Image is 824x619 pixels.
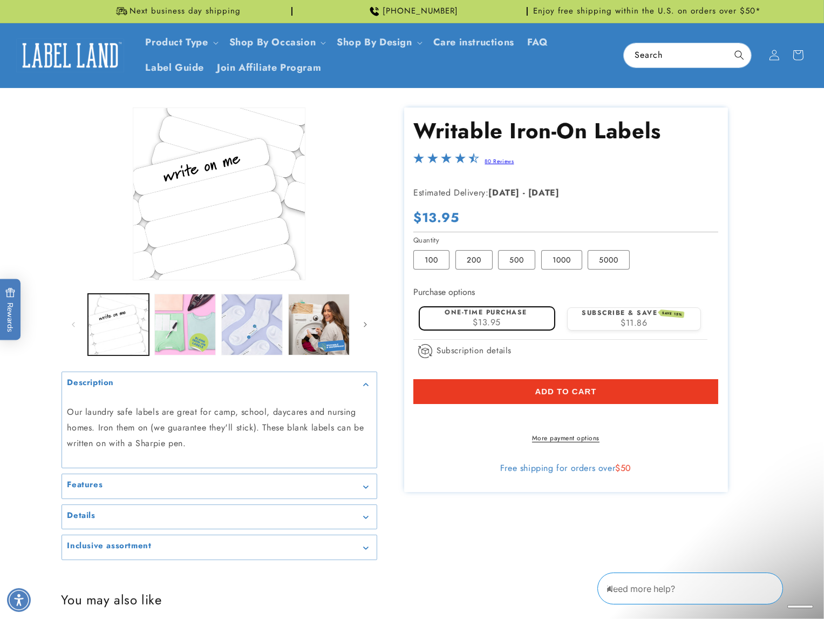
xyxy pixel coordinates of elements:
[413,286,475,298] label: Purchase options
[67,480,103,490] h2: Features
[7,588,31,612] div: Accessibility Menu
[498,250,535,270] label: 500
[413,463,718,474] div: Free shipping for orders over
[221,294,283,355] button: Load image 3 in gallery view
[413,379,718,404] button: Add to cart
[413,117,718,145] h1: Writable Iron-On Labels
[146,62,205,74] span: Label Guide
[62,535,377,560] summary: Inclusive assortment
[615,462,621,474] span: $
[427,30,521,55] a: Care instructions
[130,6,241,17] span: Next business day shipping
[485,157,514,165] a: 80 Reviews - open in a new tab
[330,30,426,55] summary: Shop By Design
[455,250,493,270] label: 200
[9,533,137,565] iframe: Sign Up via Text for Offers
[229,36,316,49] span: Shop By Occasion
[527,36,548,49] span: FAQ
[16,38,124,72] img: Label Land
[288,294,350,355] button: Load image 4 in gallery view
[67,510,96,521] h2: Details
[413,156,479,168] span: 4.3-star overall rating
[210,55,328,80] a: Join Affiliate Program
[154,294,216,355] button: Load image 2 in gallery view
[62,591,763,608] h2: You may also like
[139,30,223,55] summary: Product Type
[660,310,685,319] span: SAVE 15%
[521,30,555,55] a: FAQ
[433,36,514,49] span: Care instructions
[413,208,459,227] span: $13.95
[727,43,751,67] button: Search
[146,35,208,49] a: Product Type
[62,372,377,396] summary: Description
[541,250,582,270] label: 1000
[337,35,412,49] a: Shop By Design
[62,505,377,529] summary: Details
[67,378,114,388] h2: Description
[413,185,683,201] p: Estimated Delivery:
[67,405,371,451] p: Our laundry safe labels are great for camp, school, daycares and nursing homes. Iron them on (we ...
[413,250,450,270] label: 100
[535,387,596,396] span: Add to cart
[12,35,128,76] a: Label Land
[62,313,85,337] button: Slide left
[473,316,501,328] span: $13.95
[353,313,377,337] button: Slide right
[588,250,630,270] label: 5000
[621,317,648,329] span: $11.86
[597,568,813,608] iframe: Gorgias Floating Chat
[523,186,526,199] strong: -
[413,433,718,443] a: More payment options
[488,186,520,199] strong: [DATE]
[621,462,631,474] span: 50
[139,55,211,80] a: Label Guide
[223,30,331,55] summary: Shop By Occasion
[62,107,377,560] media-gallery: Gallery Viewer
[217,62,321,74] span: Join Affiliate Program
[88,294,149,355] button: Load image 1 in gallery view
[5,288,16,333] span: Rewards
[383,6,459,17] span: [PHONE_NUMBER]
[413,235,440,246] legend: Quantity
[62,474,377,499] summary: Features
[534,6,761,17] span: Enjoy free shipping within the U.S. on orders over $50*
[582,308,684,318] label: Subscribe & save
[528,186,560,199] strong: [DATE]
[445,307,528,317] label: One-time purchase
[437,344,512,357] span: Subscription details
